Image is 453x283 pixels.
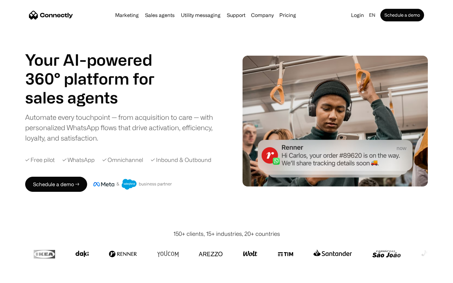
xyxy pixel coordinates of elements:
[143,13,177,18] a: Sales agents
[25,88,170,107] div: carousel
[251,11,274,19] div: Company
[25,177,87,192] a: Schedule a demo →
[178,13,223,18] a: Utility messaging
[25,156,55,164] div: ✓ Free pilot
[25,88,170,107] h1: sales agents
[113,13,141,18] a: Marketing
[380,9,424,21] a: Schedule a demo
[25,88,170,107] div: 1 of 4
[151,156,211,164] div: ✓ Inbound & Outbound
[29,10,73,20] a: home
[25,50,170,88] h1: Your AI-powered 360° platform for
[349,11,366,19] a: Login
[62,156,95,164] div: ✓ WhatsApp
[102,156,143,164] div: ✓ Omnichannel
[369,11,375,19] div: en
[93,179,172,190] img: Meta and Salesforce business partner badge.
[13,272,38,281] ul: Language list
[173,230,280,238] div: 150+ clients, 15+ industries, 20+ countries
[25,112,223,143] div: Automate every touchpoint — from acquisition to care — with personalized WhatsApp flows that driv...
[224,13,248,18] a: Support
[277,13,299,18] a: Pricing
[366,11,379,19] div: en
[249,11,276,19] div: Company
[6,271,38,281] aside: Language selected: English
